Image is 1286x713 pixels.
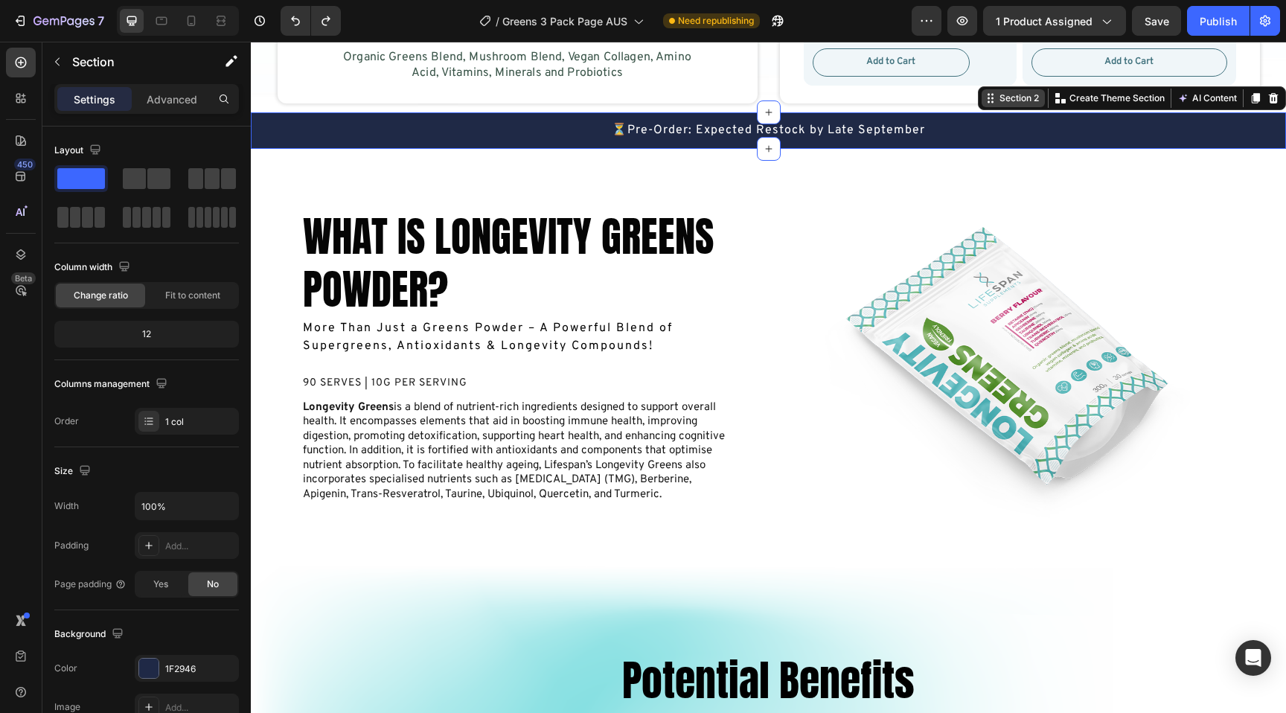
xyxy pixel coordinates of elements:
[54,499,79,513] div: Width
[54,539,89,552] div: Padding
[52,279,422,312] span: More Than Just a Greens Powder – A Powerful Blend of Supergreens, Antioxidants & Longevity Compou...
[165,415,235,429] div: 1 col
[371,607,664,670] span: Potential Benefits
[153,578,168,591] span: Yes
[51,335,483,348] h2: 90 SERVEs | 10g per serving
[74,289,128,302] span: Change ratio
[281,6,341,36] div: Undo/Redo
[14,159,36,170] div: 450
[54,415,79,428] div: Order
[165,540,235,553] div: Add...
[6,6,111,36] button: 7
[54,662,77,675] div: Color
[165,662,235,676] div: 1F2946
[54,624,127,645] div: Background
[575,176,939,484] img: gempages_526772298355573653-d3eca344-5091-452e-a70f-69df02afe5be.png
[996,13,1093,29] span: 1 product assigned
[1235,640,1271,676] div: Open Intercom Messenger
[52,164,463,279] span: what is Longevity greens POWDER?
[147,92,197,107] p: Advanced
[57,324,236,345] div: 12
[746,50,791,63] div: Section 2
[74,92,115,107] p: Settings
[924,48,989,65] button: AI Content
[1132,6,1181,36] button: Save
[1200,13,1237,29] div: Publish
[207,578,219,591] span: No
[72,53,194,71] p: Section
[1145,15,1169,28] span: Save
[502,13,627,29] span: Greens 3 Pack Page AUS
[54,141,104,161] div: Layout
[135,493,238,519] input: Auto
[52,359,474,460] span: is a blend of nutrient-rich ingredients designed to support overall health. It encompasses elemen...
[1187,6,1250,36] button: Publish
[54,461,94,482] div: Size
[251,42,1286,713] iframe: Design area
[983,6,1126,36] button: 1 product assigned
[819,50,914,63] p: Create Theme Section
[52,359,143,373] strong: Longevity Greens
[165,289,220,302] span: Fit to content
[54,258,133,278] div: Column width
[97,12,104,30] p: 7
[54,578,127,591] div: Page padding
[678,14,754,28] span: Need republishing
[54,374,170,394] div: Columns management
[496,13,499,29] span: /
[11,272,36,284] div: Beta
